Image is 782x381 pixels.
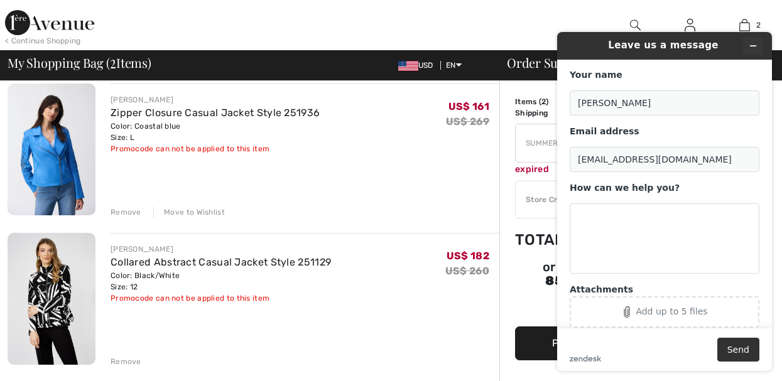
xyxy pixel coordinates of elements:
[515,261,703,294] div: or 4 payments ofUS$ 85.75withSezzle Click to learn more about Sezzle
[516,194,668,205] div: Store Credit: 137.00
[447,250,489,262] span: US$ 182
[153,207,225,218] div: Move to Wishlist
[445,265,489,277] s: US$ 260
[111,356,141,367] div: Remove
[541,97,546,106] span: 2
[111,107,320,119] a: Zipper Closure Casual Jacket Style 251936
[111,207,141,218] div: Remove
[446,61,462,70] span: EN
[446,115,489,127] s: US$ 269
[8,233,95,365] img: Collared Abstract Casual Jacket Style 251129
[685,18,695,33] img: My Info
[515,261,703,289] div: or 4 payments of with
[515,163,703,176] div: expired
[29,9,55,20] span: Help
[630,18,641,33] img: search the website
[756,19,761,31] span: 2
[398,61,418,71] img: US Dollar
[111,121,320,143] div: Color: Coastal blue Size: L
[448,100,489,112] span: US$ 161
[8,83,95,215] img: Zipper Closure Casual Jacket Style 251936
[515,218,582,261] td: Total
[515,326,703,360] button: Proceed to Payment
[111,292,331,304] div: Promocode can not be applied to this item
[111,94,320,105] div: [PERSON_NAME]
[515,96,582,107] td: Items ( )
[111,244,331,255] div: [PERSON_NAME]
[111,143,320,154] div: Promocode can not be applied to this item
[515,294,703,322] iframe: PayPal-paypal
[5,35,81,46] div: < Continue Shopping
[5,10,94,35] img: 1ère Avenue
[398,61,438,70] span: USD
[8,56,151,69] span: My Shopping Bag ( Items)
[545,259,676,288] span: US$ 85.75
[516,124,668,162] input: Promo code
[111,256,331,268] a: Collared Abstract Casual Jacket Style 251129
[492,56,774,69] div: Order Summary
[515,107,582,119] td: Shipping
[111,270,331,292] div: Color: Black/White Size: 12
[110,53,116,70] span: 2
[547,22,782,381] iframe: Find more information here
[739,18,750,33] img: My Bag
[718,18,771,33] a: 2
[685,19,695,31] a: Sign In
